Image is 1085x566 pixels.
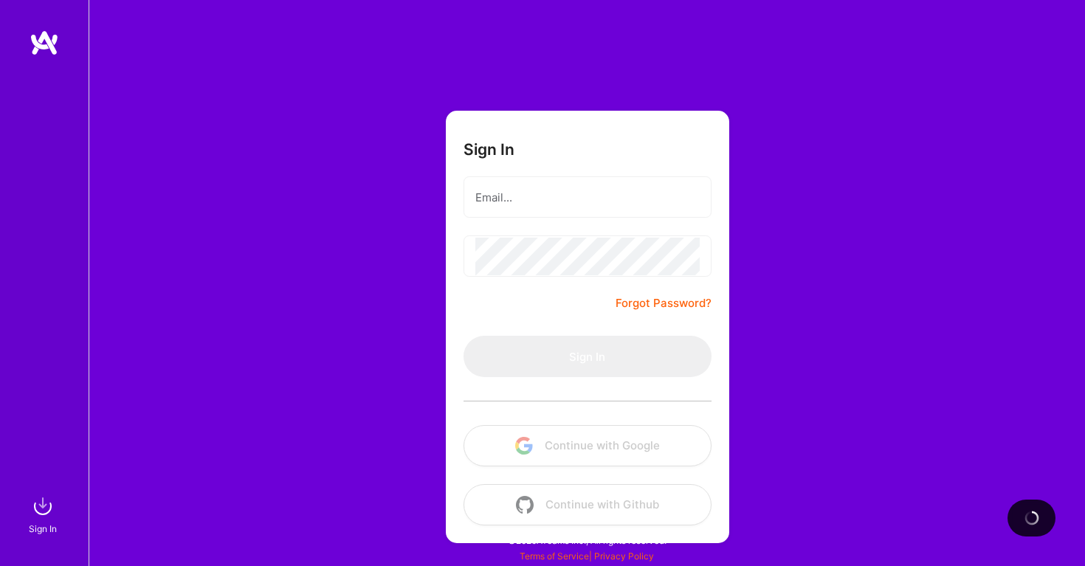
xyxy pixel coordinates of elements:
[31,491,58,536] a: sign inSign In
[28,491,58,521] img: sign in
[464,336,712,377] button: Sign In
[30,30,59,56] img: logo
[515,437,533,455] img: icon
[464,425,712,466] button: Continue with Google
[516,496,534,514] img: icon
[89,522,1085,559] div: © 2025 ATeams Inc., All rights reserved.
[594,551,654,562] a: Privacy Policy
[464,484,712,525] button: Continue with Github
[616,294,712,312] a: Forgot Password?
[29,521,57,536] div: Sign In
[1022,508,1041,528] img: loading
[520,551,589,562] a: Terms of Service
[520,551,654,562] span: |
[464,140,514,159] h3: Sign In
[475,179,700,216] input: Email...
